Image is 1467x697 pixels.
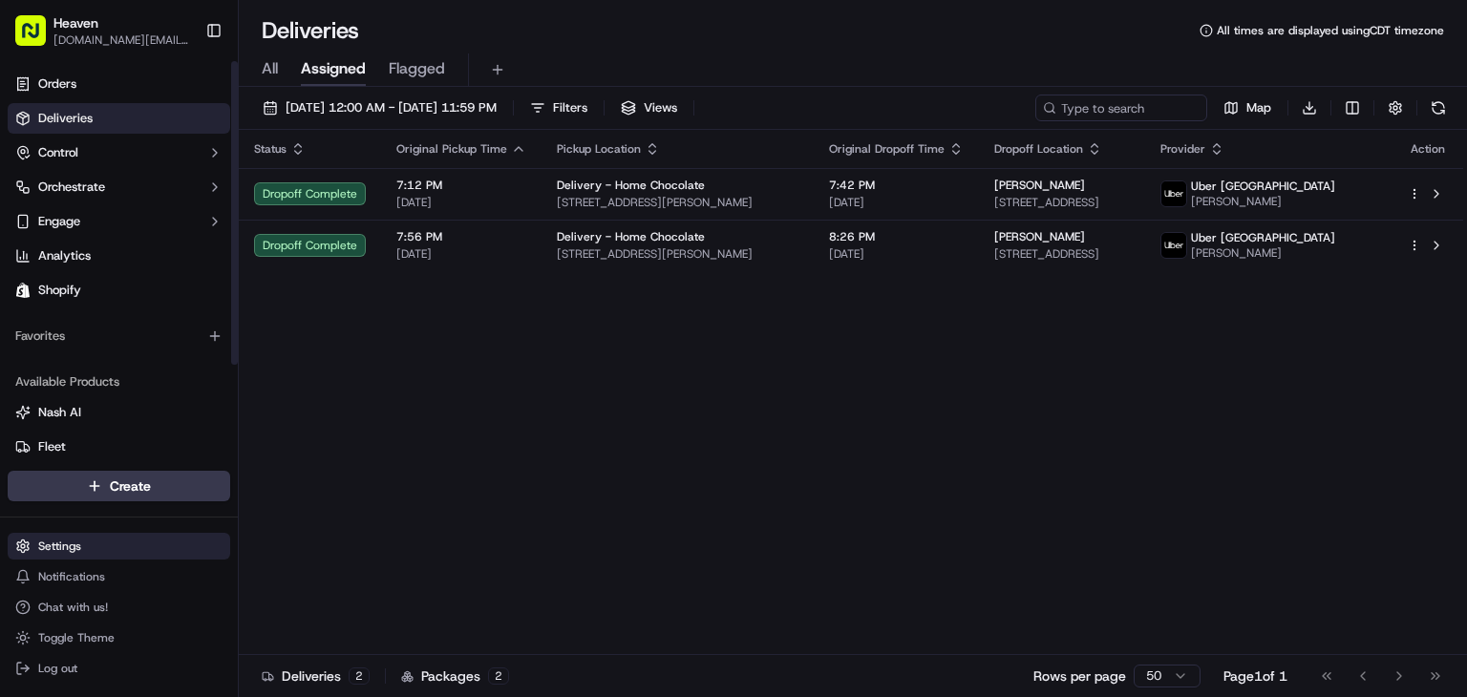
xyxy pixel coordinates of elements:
[15,404,223,421] a: Nash AI
[59,347,203,362] span: Wisdom [PERSON_NAME]
[349,667,370,685] div: 2
[262,15,359,46] h1: Deliveries
[396,141,507,157] span: Original Pickup Time
[38,404,81,421] span: Nash AI
[286,99,497,116] span: [DATE] 12:00 AM - [DATE] 11:59 PM
[8,563,230,590] button: Notifications
[557,141,641,157] span: Pickup Location
[8,241,230,271] a: Analytics
[296,243,348,266] button: See all
[553,99,587,116] span: Filters
[829,141,945,157] span: Original Dropoff Time
[38,426,146,445] span: Knowledge Base
[38,110,93,127] span: Deliveries
[1408,141,1448,157] div: Action
[159,295,165,310] span: •
[19,247,128,263] div: Past conversations
[396,178,526,193] span: 7:12 PM
[207,347,214,362] span: •
[38,539,81,554] span: Settings
[396,229,526,244] span: 7:56 PM
[488,667,509,685] div: 2
[38,569,105,584] span: Notifications
[38,144,78,161] span: Control
[53,32,190,48] button: [DOMAIN_NAME][EMAIL_ADDRESS][DOMAIN_NAME]
[396,195,526,210] span: [DATE]
[254,141,287,157] span: Status
[8,624,230,651] button: Toggle Theme
[829,178,964,193] span: 7:42 PM
[262,666,370,686] div: Deliveries
[8,172,230,202] button: Orchestrate
[1215,95,1280,121] button: Map
[19,428,34,443] div: 📗
[1191,179,1335,194] span: Uber [GEOGRAPHIC_DATA]
[40,181,74,216] img: 8016278978528_b943e370aa5ada12b00a_72.png
[8,594,230,621] button: Chat with us!
[59,295,155,310] span: [PERSON_NAME]
[181,426,307,445] span: API Documentation
[389,57,445,80] span: Flagged
[169,295,208,310] span: [DATE]
[325,187,348,210] button: Start new chat
[1217,23,1444,38] span: All times are displayed using CDT timezone
[15,438,223,455] a: Fleet
[8,655,230,682] button: Log out
[829,195,964,210] span: [DATE]
[38,348,53,363] img: 1736555255976-a54dd68f-1ca7-489b-9aae-adbdc363a1c4
[994,178,1085,193] span: [PERSON_NAME]
[86,201,263,216] div: We're available if you need us!
[161,428,177,443] div: 💻
[53,13,98,32] button: Heaven
[8,471,230,501] button: Create
[38,600,108,615] span: Chat with us!
[1161,233,1186,258] img: uber-new-logo.jpeg
[994,195,1130,210] span: [STREET_ADDRESS]
[1246,99,1271,116] span: Map
[1160,141,1205,157] span: Provider
[1223,666,1287,686] div: Page 1 of 1
[8,321,230,351] div: Favorites
[38,282,81,299] span: Shopify
[557,195,798,210] span: [STREET_ADDRESS][PERSON_NAME]
[110,476,151,496] span: Create
[8,533,230,560] button: Settings
[86,181,313,201] div: Start new chat
[644,99,677,116] span: Views
[38,438,66,455] span: Fleet
[8,8,198,53] button: Heaven[DOMAIN_NAME][EMAIL_ADDRESS][DOMAIN_NAME]
[612,95,686,121] button: Views
[1191,245,1335,261] span: [PERSON_NAME]
[8,397,230,428] button: Nash AI
[1161,181,1186,206] img: uber-new-logo.jpeg
[829,229,964,244] span: 8:26 PM
[829,246,964,262] span: [DATE]
[8,367,230,397] div: Available Products
[396,246,526,262] span: [DATE]
[19,277,50,307] img: Brigitte Vinadas
[38,75,76,93] span: Orders
[557,229,705,244] span: Delivery - Home Chocolate
[19,181,53,216] img: 1736555255976-a54dd68f-1ca7-489b-9aae-adbdc363a1c4
[8,69,230,99] a: Orders
[135,472,231,487] a: Powered byPylon
[994,141,1083,157] span: Dropoff Location
[1191,194,1335,209] span: [PERSON_NAME]
[1191,230,1335,245] span: Uber [GEOGRAPHIC_DATA]
[1035,95,1207,121] input: Type to search
[19,18,57,56] img: Nash
[1425,95,1452,121] button: Refresh
[8,103,230,134] a: Deliveries
[262,57,278,80] span: All
[38,179,105,196] span: Orchestrate
[994,246,1130,262] span: [STREET_ADDRESS]
[19,75,348,106] p: Welcome 👋
[8,206,230,237] button: Engage
[154,418,314,453] a: 💻API Documentation
[11,418,154,453] a: 📗Knowledge Base
[218,347,257,362] span: [DATE]
[38,213,80,230] span: Engage
[254,95,505,121] button: [DATE] 12:00 AM - [DATE] 11:59 PM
